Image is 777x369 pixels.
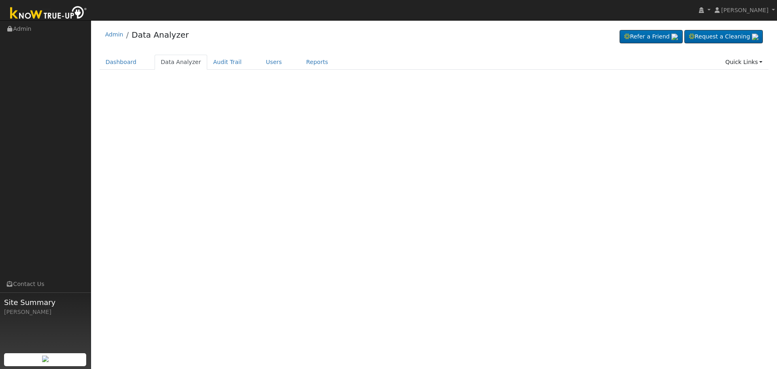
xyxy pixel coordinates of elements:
a: Users [260,55,288,70]
a: Dashboard [100,55,143,70]
a: Request a Cleaning [684,30,763,44]
img: Know True-Up [6,4,91,23]
a: Data Analyzer [155,55,207,70]
a: Refer a Friend [620,30,683,44]
a: Reports [300,55,334,70]
span: Site Summary [4,297,87,308]
img: retrieve [671,34,678,40]
a: Quick Links [719,55,769,70]
span: [PERSON_NAME] [721,7,769,13]
img: retrieve [42,356,49,362]
img: retrieve [752,34,758,40]
a: Admin [105,31,123,38]
div: [PERSON_NAME] [4,308,87,316]
a: Audit Trail [207,55,248,70]
a: Data Analyzer [132,30,189,40]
